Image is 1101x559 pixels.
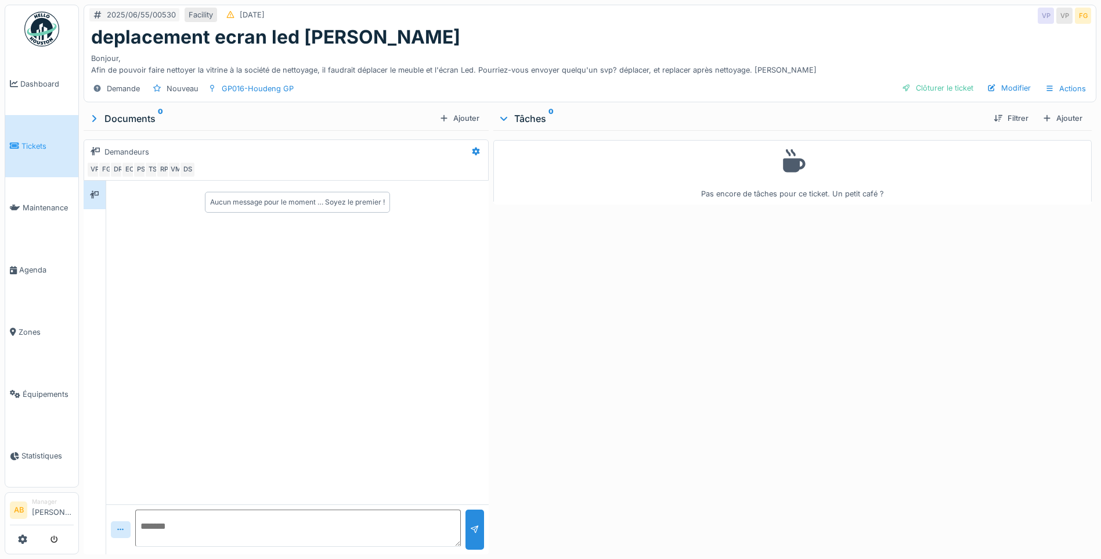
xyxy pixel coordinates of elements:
div: DS [179,162,196,178]
span: Agenda [19,264,74,275]
div: Actions [1040,80,1091,97]
div: [DATE] [240,9,265,20]
span: Maintenance [23,202,74,213]
div: Demande [107,83,140,94]
sup: 0 [548,112,554,126]
div: DR [110,162,126,178]
li: AB [10,501,27,519]
a: Agenda [5,239,78,301]
div: PS [133,162,149,178]
div: VP [1056,8,1073,24]
span: Dashboard [20,78,74,89]
div: Demandeurs [104,146,149,157]
img: Badge_color-CXgf-gQk.svg [24,12,59,46]
div: VM [168,162,184,178]
span: Zones [19,327,74,338]
span: Statistiques [21,450,74,461]
div: Facility [189,9,213,20]
div: FG [98,162,114,178]
span: Tickets [21,141,74,152]
div: Pas encore de tâches pour ce ticket. Un petit café ? [501,145,1084,199]
div: Bonjour, Afin de pouvoir faire nettoyer la vitrine à la société de nettoyage, il faudrait déplace... [91,48,1089,75]
div: Nouveau [167,83,198,94]
div: VP [86,162,103,178]
div: Clôturer le ticket [897,80,978,96]
div: FG [1075,8,1091,24]
div: Manager [32,497,74,506]
a: Dashboard [5,53,78,115]
sup: 0 [158,112,163,126]
div: GP016-Houdeng GP [222,83,294,94]
a: Tickets [5,115,78,177]
div: Documents [88,112,435,126]
div: Modifier [983,80,1035,96]
h1: deplacement ecran led [PERSON_NAME] [91,26,460,48]
div: RP [156,162,172,178]
span: Équipements [23,389,74,400]
li: [PERSON_NAME] [32,497,74,522]
a: Zones [5,301,78,363]
div: Aucun message pour le moment … Soyez le premier ! [210,197,385,207]
div: 2025/06/55/00530 [107,9,176,20]
a: Équipements [5,363,78,425]
div: Ajouter [1038,110,1087,126]
a: Statistiques [5,425,78,488]
div: Ajouter [435,110,484,126]
div: EC [121,162,138,178]
div: Tâches [498,112,984,126]
a: Maintenance [5,177,78,239]
div: Filtrer [989,110,1033,126]
div: VP [1038,8,1054,24]
div: TS [145,162,161,178]
a: AB Manager[PERSON_NAME] [10,497,74,525]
